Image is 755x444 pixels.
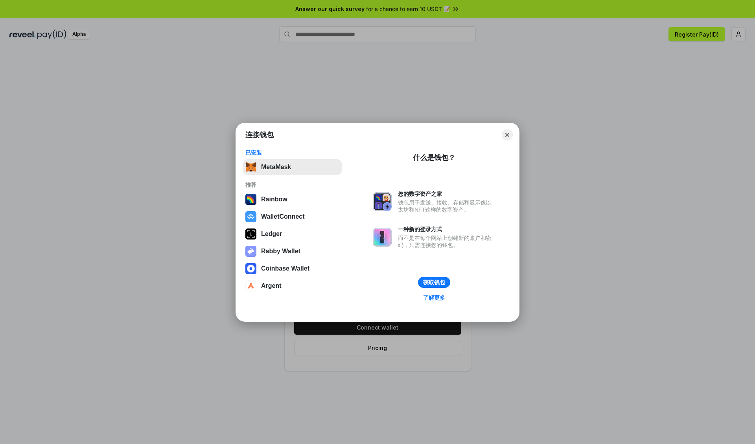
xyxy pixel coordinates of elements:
[261,248,300,255] div: Rabby Wallet
[502,129,513,140] button: Close
[418,277,450,288] button: 获取钱包
[373,228,392,247] img: svg+xml,%3Csvg%20xmlns%3D%22http%3A%2F%2Fwww.w3.org%2F2000%2Fsvg%22%20fill%3D%22none%22%20viewBox...
[245,194,256,205] img: svg+xml,%3Csvg%20width%3D%22120%22%20height%3D%22120%22%20viewBox%3D%220%200%20120%20120%22%20fil...
[245,263,256,274] img: svg+xml,%3Csvg%20width%3D%2228%22%20height%3D%2228%22%20viewBox%3D%220%200%2028%2028%22%20fill%3D...
[245,149,339,156] div: 已安装
[261,213,305,220] div: WalletConnect
[373,192,392,211] img: svg+xml,%3Csvg%20xmlns%3D%22http%3A%2F%2Fwww.w3.org%2F2000%2Fsvg%22%20fill%3D%22none%22%20viewBox...
[261,230,282,238] div: Ledger
[243,192,342,207] button: Rainbow
[243,226,342,242] button: Ledger
[245,280,256,291] img: svg+xml,%3Csvg%20width%3D%2228%22%20height%3D%2228%22%20viewBox%3D%220%200%2028%2028%22%20fill%3D...
[398,190,495,197] div: 您的数字资产之家
[423,294,445,301] div: 了解更多
[243,159,342,175] button: MetaMask
[243,278,342,294] button: Argent
[245,228,256,240] img: svg+xml,%3Csvg%20xmlns%3D%22http%3A%2F%2Fwww.w3.org%2F2000%2Fsvg%22%20width%3D%2228%22%20height%3...
[261,164,291,171] div: MetaMask
[243,261,342,276] button: Coinbase Wallet
[261,196,287,203] div: Rainbow
[243,243,342,259] button: Rabby Wallet
[261,282,282,289] div: Argent
[245,246,256,257] img: svg+xml,%3Csvg%20xmlns%3D%22http%3A%2F%2Fwww.w3.org%2F2000%2Fsvg%22%20fill%3D%22none%22%20viewBox...
[413,153,455,162] div: 什么是钱包？
[261,265,309,272] div: Coinbase Wallet
[398,199,495,213] div: 钱包用于发送、接收、存储和显示像以太坊和NFT这样的数字资产。
[398,226,495,233] div: 一种新的登录方式
[245,181,339,188] div: 推荐
[423,279,445,286] div: 获取钱包
[418,293,450,303] a: 了解更多
[243,209,342,225] button: WalletConnect
[398,234,495,249] div: 而不是在每个网站上创建新的账户和密码，只需连接您的钱包。
[245,162,256,173] img: svg+xml,%3Csvg%20fill%3D%22none%22%20height%3D%2233%22%20viewBox%3D%220%200%2035%2033%22%20width%...
[245,130,274,140] h1: 连接钱包
[245,211,256,222] img: svg+xml,%3Csvg%20width%3D%2228%22%20height%3D%2228%22%20viewBox%3D%220%200%2028%2028%22%20fill%3D...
